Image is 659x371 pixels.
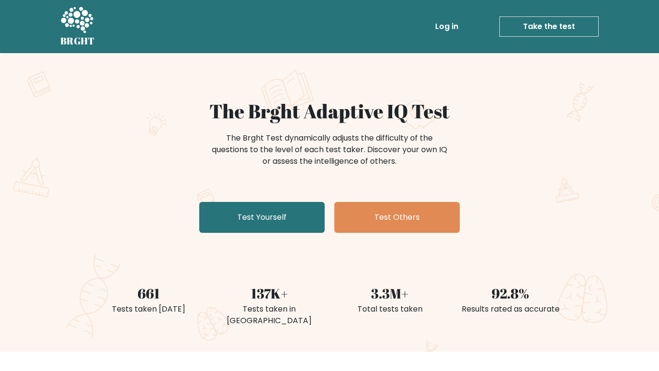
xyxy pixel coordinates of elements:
div: 3.3M+ [335,283,444,303]
a: Take the test [499,16,599,37]
div: Tests taken in [GEOGRAPHIC_DATA] [215,303,324,327]
div: Tests taken [DATE] [94,303,203,315]
a: Test Others [334,202,460,233]
div: Total tests taken [335,303,444,315]
a: BRGHT [60,4,95,49]
div: Results rated as accurate [456,303,565,315]
a: Log in [431,17,462,36]
h1: The Brght Adaptive IQ Test [94,100,565,123]
div: 137K+ [215,283,324,303]
div: The Brght Test dynamically adjusts the difficulty of the questions to the level of each test take... [209,132,450,167]
a: Test Yourself [199,202,325,233]
h5: BRGHT [60,35,95,47]
div: 92.8% [456,283,565,303]
div: 661 [94,283,203,303]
